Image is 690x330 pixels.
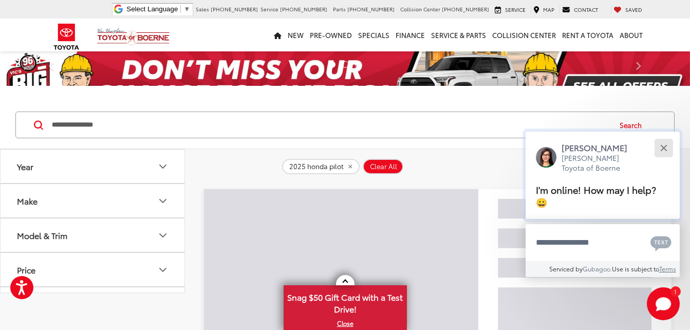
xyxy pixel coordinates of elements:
[562,153,638,173] p: [PERSON_NAME] Toyota of Boerne
[442,5,489,13] span: [PHONE_NUMBER]
[347,5,395,13] span: [PHONE_NUMBER]
[97,28,170,46] img: Vic Vaughan Toyota of Boerne
[647,287,680,320] button: Toggle Chat Window
[526,224,680,261] textarea: Type your message
[363,159,403,174] button: Clear All
[1,287,185,321] button: Body Style
[559,19,617,51] a: Rent a Toyota
[652,137,675,159] button: Close
[583,264,612,273] a: Gubagoo.
[531,6,557,14] a: Map
[610,112,657,138] button: Search
[650,235,672,251] svg: Text
[659,264,676,273] a: Terms
[492,6,528,14] a: Service
[180,5,181,13] span: ​
[393,19,428,51] a: Finance
[562,142,638,153] p: [PERSON_NAME]
[47,20,86,53] img: Toyota
[271,19,285,51] a: Home
[526,132,680,277] div: Close[PERSON_NAME][PERSON_NAME] Toyota of BoerneI'm online! How may I help? 😀Type your messageCha...
[17,265,35,274] div: Price
[260,5,278,13] span: Service
[285,19,307,51] a: New
[1,150,185,183] button: YearYear
[157,195,169,207] div: Make
[611,6,645,14] a: My Saved Vehicles
[505,6,526,13] span: Service
[400,5,440,13] span: Collision Center
[1,253,185,286] button: PricePrice
[183,5,190,13] span: ▼
[157,264,169,276] div: Price
[647,287,680,320] svg: Start Chat
[17,230,67,240] div: Model & Trim
[51,113,610,137] input: Search by Make, Model, or Keyword
[674,289,677,294] span: 1
[17,196,38,206] div: Make
[157,160,169,173] div: Year
[17,161,33,171] div: Year
[428,19,489,51] a: Service & Parts: Opens in a new tab
[333,5,346,13] span: Parts
[617,19,646,51] a: About
[126,5,190,13] a: Select Language​
[289,162,344,171] span: 2025 honda pilot
[355,19,393,51] a: Specials
[280,5,327,13] span: [PHONE_NUMBER]
[285,286,406,318] span: Snag $50 Gift Card with a Test Drive!
[543,6,554,13] span: Map
[307,19,355,51] a: Pre-Owned
[574,6,598,13] span: Contact
[196,5,209,13] span: Sales
[560,6,601,14] a: Contact
[536,182,656,209] span: I'm online! How may I help? 😀
[370,162,397,171] span: Clear All
[489,19,559,51] a: Collision Center
[1,218,185,252] button: Model & TrimModel & Trim
[625,6,642,13] span: Saved
[1,184,185,217] button: MakeMake
[211,5,258,13] span: [PHONE_NUMBER]
[647,231,675,254] button: Chat with SMS
[157,229,169,242] div: Model & Trim
[612,264,659,273] span: Use is subject to
[126,5,178,13] span: Select Language
[282,159,360,174] button: remove 2025%20honda%20pilot
[549,264,583,273] span: Serviced by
